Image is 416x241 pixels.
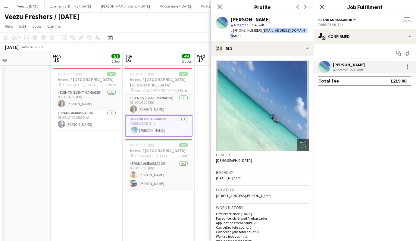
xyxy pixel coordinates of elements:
app-card-role: Events (Event Manager)1/108:00-16:00 (8h)[PERSON_NAME] [125,95,192,115]
div: [PERSON_NAME] [230,17,271,22]
span: [GEOGRAPHIC_DATA] [134,154,167,158]
div: Confirmed [314,29,416,44]
button: Experiential Drinks / [DATE] [45,0,96,12]
a: Edit [17,22,29,30]
app-job-card: 09:00-17:00 (8h)2/2Veezu / [GEOGRAPHIC_DATA] [GEOGRAPHIC_DATA]1 RoleBrand Ambassador2/209:00-17:0... [125,139,192,189]
span: 1 Role [179,154,188,158]
p: Cancelled jobs count: 0 [216,225,309,230]
span: 2/2 [179,72,188,76]
app-card-role: Brand Ambassador2/209:00-17:00 (8h)[PERSON_NAME][PERSON_NAME] [125,160,192,189]
span: Brand Ambassador [318,17,352,22]
span: [GEOGRAPHIC_DATA] [62,83,95,87]
span: 16 [124,57,132,64]
a: Comms [45,22,63,30]
span: View [5,23,13,29]
a: Jobs [30,22,44,30]
span: 2 Roles [177,88,188,92]
button: VK Daytime / [DATE] [155,0,196,12]
button: Brand Ambassador [318,17,357,22]
h1: Veezu Freshers / [DATE] [5,12,80,21]
p: Favourite job: Brand Ambassador [216,216,309,221]
app-card-role: Brand Ambassador1/108:30-17:00 (8h30m)[PERSON_NAME] [53,110,120,130]
h3: Job Fulfilment [314,3,416,11]
span: [STREET_ADDRESS][PERSON_NAME] [216,193,271,198]
div: Not rated [333,67,349,72]
button: [PERSON_NAME]'s Whip / [DATE] [96,0,155,12]
p: Applications total count: 2 [216,221,309,225]
h3: Veezu / [GEOGRAPHIC_DATA] [125,148,192,153]
div: Open photos pop-in [297,139,309,151]
h3: Veezu / [GEOGRAPHIC_DATA] [53,77,120,82]
img: Crew avatar or photo [216,61,309,151]
span: 2/2 [107,72,116,76]
button: Veezu / [DATE] [12,0,45,12]
h3: Work history [216,205,309,210]
span: 15 [52,57,61,64]
h3: Gender [216,152,309,158]
div: Total fee [318,78,339,84]
p: First experience: [DATE] [216,211,309,216]
button: VK Freshers Tour / [DATE] [196,0,244,12]
span: Mon [53,53,61,59]
span: 4/4 [182,54,190,58]
span: Edit [19,23,26,29]
span: 2/2 [403,17,411,22]
app-job-card: 08:00-16:00 (8h)2/2Veezu / [GEOGRAPHIC_DATA] [GEOGRAPHIC_DATA] Anglia [GEOGRAPHIC_DATA]2 RolesEve... [125,68,192,137]
span: Not rated [234,23,249,27]
div: 1 Job [112,59,120,64]
h3: Profile [211,3,314,11]
p: Worked jobs count: 1 [216,234,309,239]
span: Tue [125,53,132,59]
app-job-card: 08:00-17:00 (9h)2/2Veezu / [GEOGRAPHIC_DATA] [GEOGRAPHIC_DATA]2 RolesEvents (Event Manager)1/108:... [53,68,120,130]
h3: Veezu / [GEOGRAPHIC_DATA] [GEOGRAPHIC_DATA] [125,77,192,88]
span: 2 Roles [105,83,116,87]
span: 17 [196,57,205,64]
div: BST [37,45,43,49]
span: 08:00-17:00 (9h) [58,72,82,76]
span: Week 37 [20,45,35,49]
span: 2/2 [111,54,120,58]
span: 2/2 [179,143,188,147]
span: [DEMOGRAPHIC_DATA] [216,158,252,163]
span: 08:00-16:00 (8h) [130,72,154,76]
a: View [2,22,16,30]
span: | [EMAIL_ADDRESS][DOMAIN_NAME] [230,28,307,38]
div: £219.00 [390,78,406,84]
p: Cancelled jobs total count: 0 [216,230,309,234]
span: Jobs [32,23,41,29]
div: 09:00-16:00 (7h) [318,22,411,27]
div: [DATE] [5,44,19,50]
div: Bio [211,41,314,56]
span: Comms [47,23,61,29]
span: 214.3km [250,23,265,27]
div: 214.3km [349,67,364,72]
span: [DATE] (43 years) [216,176,242,180]
span: 09:00-17:00 (8h) [130,143,154,147]
div: [PERSON_NAME] [333,62,365,67]
app-card-role: Events (Event Manager)1/108:00-16:00 (8h)[PERSON_NAME] [53,89,120,110]
app-card-role: Brand Ambassador1/109:00-16:00 (7h)[PERSON_NAME] [125,115,192,137]
span: Wed [197,53,205,59]
span: Anglia [GEOGRAPHIC_DATA] [134,88,177,92]
span: t. [PHONE_NUMBER] [230,28,262,33]
h3: Location [216,187,309,192]
h3: Birthday [216,170,309,175]
div: 2 Jobs [182,59,192,64]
